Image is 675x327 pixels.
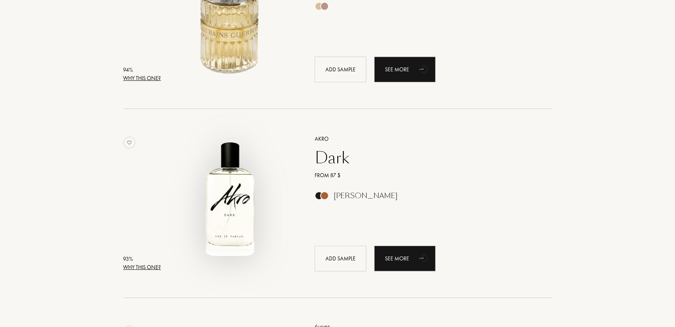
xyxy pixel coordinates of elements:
[123,137,135,149] img: no_like_p.png
[123,66,161,74] div: 94 %
[164,134,296,266] img: Dark Akro
[315,246,366,272] div: Add sample
[123,263,161,272] div: Why this one?
[309,135,540,143] a: Akro
[416,250,432,266] div: animation
[164,125,303,281] a: Dark Akro
[309,148,540,167] a: Dark
[334,191,398,200] div: [PERSON_NAME]
[374,57,436,82] div: See more
[309,171,540,180] a: From 87 $
[315,57,366,82] div: Add sample
[374,246,436,272] a: See moreanimation
[374,246,436,272] div: See more
[123,74,161,82] div: Why this one?
[309,194,540,202] a: [PERSON_NAME]
[123,255,161,263] div: 93 %
[416,61,432,77] div: animation
[374,57,436,82] a: See moreanimation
